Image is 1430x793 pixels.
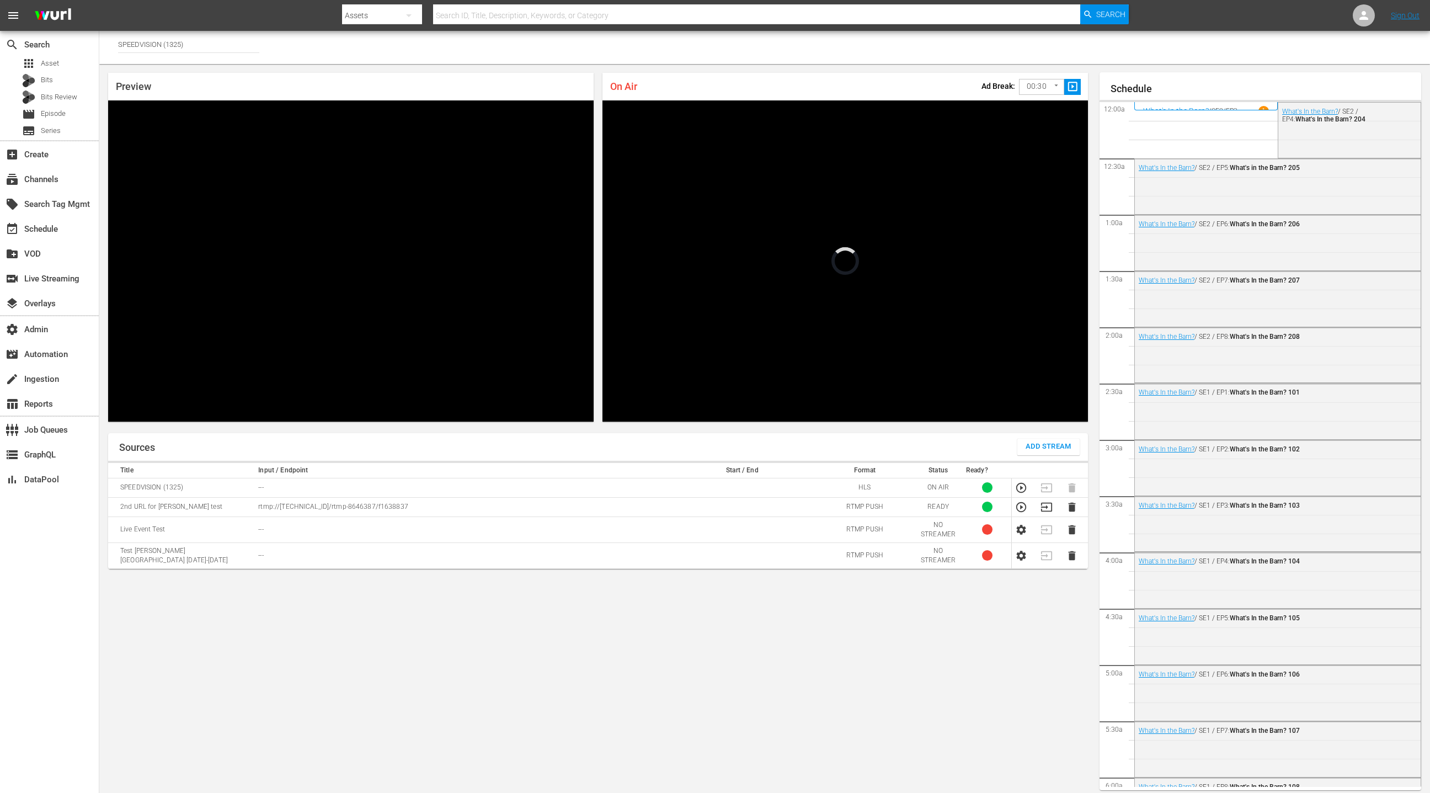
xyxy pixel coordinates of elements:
[1212,107,1226,115] p: SE2 /
[108,478,255,497] td: SPEEDVISION (1325)
[116,81,151,92] span: Preview
[22,124,35,137] span: Series
[1230,388,1300,396] span: What's In the Barn? 101
[1139,333,1362,340] div: / SE2 / EP8:
[1391,11,1420,20] a: Sign Out
[914,497,963,517] td: READY
[669,463,815,478] th: Start / End
[1230,220,1300,228] span: What's In the Barn? 206
[1282,108,1338,115] a: What's In the Barn?
[1230,727,1300,735] span: What's In the Barn? 107
[1262,107,1266,115] p: 1
[1230,670,1300,678] span: What's In the Barn? 106
[6,423,19,437] span: Job Queues
[255,517,669,542] td: ---
[602,100,1088,422] div: Video Player
[1139,164,1194,172] a: What's In the Barn?
[1139,276,1194,284] a: What's In the Barn?
[1143,107,1209,115] a: What's In the Barn?
[914,463,963,478] th: Status
[119,442,155,453] h1: Sources
[6,38,19,51] span: Search
[1139,557,1194,565] a: What's In the Barn?
[6,222,19,236] span: Schedule
[108,100,594,422] div: Video Player
[1139,333,1194,340] a: What's In the Barn?
[1209,107,1212,115] p: /
[6,473,19,486] span: DataPool
[1015,501,1027,513] button: Preview Stream
[1139,445,1362,453] div: / SE1 / EP2:
[1015,550,1027,562] button: Configure
[6,323,19,336] span: Admin
[41,58,59,69] span: Asset
[1026,440,1071,453] span: Add Stream
[1230,276,1300,284] span: What's In the Barn? 207
[610,81,637,92] span: On Air
[816,478,914,497] td: HLS
[1230,557,1300,565] span: What's In the Barn? 104
[1230,614,1300,622] span: What's In the Barn? 105
[816,517,914,542] td: RTMP PUSH
[1111,83,1421,94] h1: Schedule
[6,148,19,161] span: Create
[41,125,61,136] span: Series
[6,348,19,361] span: Automation
[1139,727,1362,735] div: / SE1 / EP7:
[22,91,35,104] div: Bits Review
[108,542,255,568] td: Test [PERSON_NAME] [GEOGRAPHIC_DATA] [DATE]-[DATE]
[6,397,19,411] span: Reports
[6,272,19,285] span: Live Streaming
[914,542,963,568] td: NO STREAMER
[963,463,1012,478] th: Ready?
[1139,783,1194,791] a: What's In the Barn?
[816,542,914,568] td: RTMP PUSH
[108,497,255,517] td: 2nd URL for [PERSON_NAME] test
[108,463,255,478] th: Title
[6,372,19,386] span: Ingestion
[981,82,1015,91] p: Ad Break:
[108,517,255,542] td: Live Event Test
[1139,727,1194,735] a: What's In the Barn?
[258,502,665,512] p: rtmp://[TECHNICAL_ID]/rtmp-8646387/f1638837
[914,478,963,497] td: ON AIR
[1282,108,1370,123] div: / SE2 / EP4:
[914,517,963,542] td: NO STREAMER
[1139,445,1194,453] a: What's In the Barn?
[1139,670,1362,678] div: / SE1 / EP6:
[1139,388,1194,396] a: What's In the Barn?
[22,57,35,70] span: Asset
[22,74,35,87] div: Bits
[1066,81,1079,93] span: slideshow_sharp
[1139,614,1194,622] a: What's In the Barn?
[255,542,669,568] td: ---
[1139,614,1362,622] div: / SE1 / EP5:
[1139,220,1362,228] div: / SE2 / EP6:
[1139,783,1362,791] div: / SE1 / EP8:
[26,3,79,29] img: ans4CAIJ8jUAAAAAAAAAAAAAAAAAAAAAAAAgQb4GAAAAAAAAAAAAAAAAAAAAAAAAJMjXAAAAAAAAAAAAAAAAAAAAAAAAgAT5G...
[1015,524,1027,536] button: Configure
[1230,445,1300,453] span: What's In the Barn? 102
[1230,502,1300,509] span: What's In the Barn? 103
[255,463,669,478] th: Input / Endpoint
[1066,524,1078,536] button: Delete
[7,9,20,22] span: menu
[1230,783,1300,791] span: What's In the Barn? 108
[1230,164,1300,172] span: What's in the Barn? 205
[22,108,35,121] span: Episode
[41,108,66,119] span: Episode
[1139,164,1362,172] div: / SE2 / EP5:
[1080,4,1129,24] button: Search
[6,247,19,260] span: VOD
[1066,501,1078,513] button: Delete
[1015,482,1027,494] button: Preview Stream
[6,297,19,310] span: Overlays
[41,74,53,86] span: Bits
[1139,502,1194,509] a: What's In the Barn?
[1139,557,1362,565] div: / SE1 / EP4:
[1017,439,1080,455] button: Add Stream
[1019,76,1064,97] div: 00:30
[1041,501,1053,513] button: Transition
[6,173,19,186] span: Channels
[1139,388,1362,396] div: / SE1 / EP1:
